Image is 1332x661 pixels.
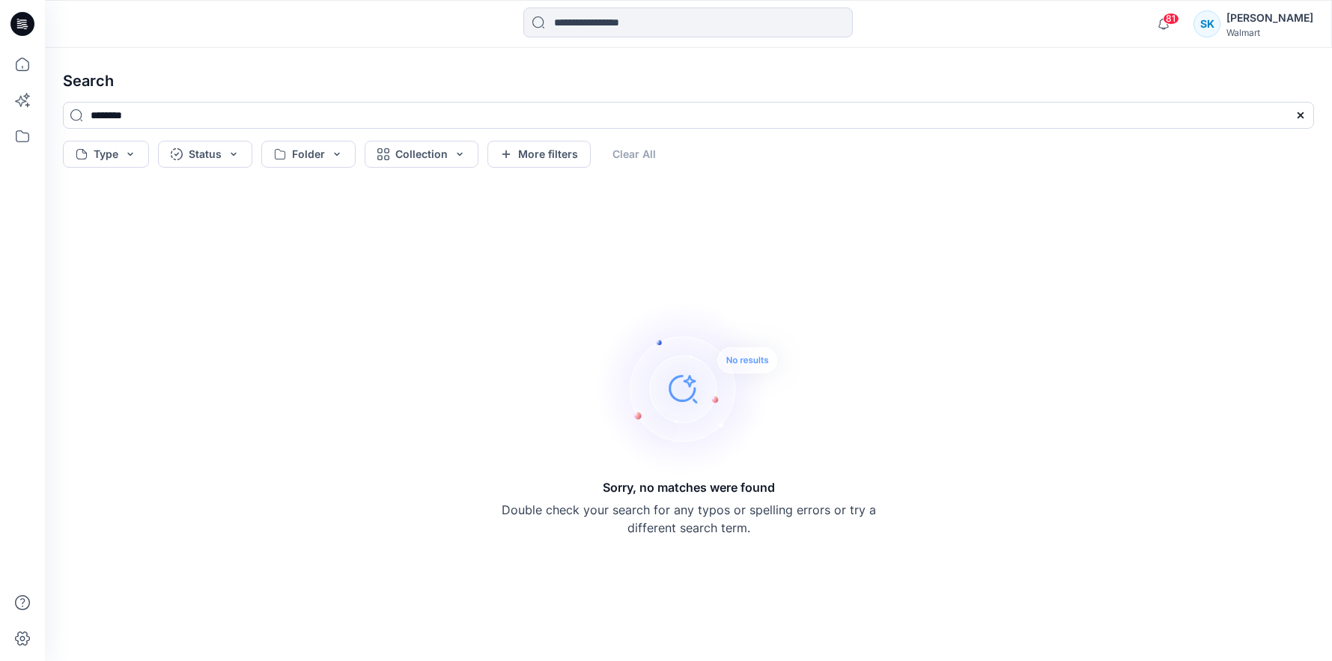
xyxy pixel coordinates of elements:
[261,141,356,168] button: Folder
[596,299,806,478] img: Sorry, no matches were found
[365,141,478,168] button: Collection
[1226,9,1313,27] div: [PERSON_NAME]
[1193,10,1220,37] div: SK
[502,501,876,537] p: Double check your search for any typos or spelling errors or try a different search term.
[603,478,775,496] h5: Sorry, no matches were found
[487,141,591,168] button: More filters
[1226,27,1313,38] div: Walmart
[1163,13,1179,25] span: 81
[158,141,252,168] button: Status
[63,141,149,168] button: Type
[51,60,1326,102] h4: Search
